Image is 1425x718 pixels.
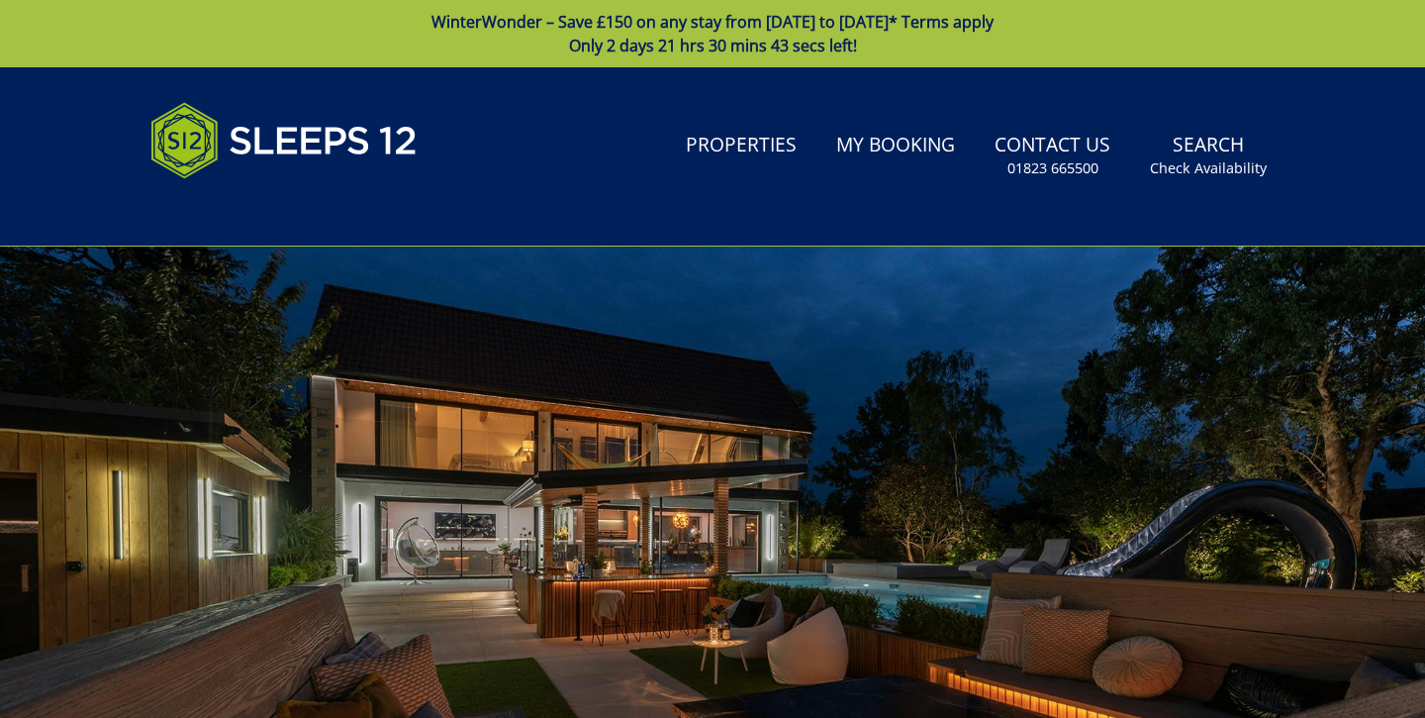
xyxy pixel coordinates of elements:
small: Check Availability [1150,158,1267,178]
small: 01823 665500 [1007,158,1098,178]
img: Sleeps 12 [150,91,418,190]
span: Only 2 days 21 hrs 30 mins 43 secs left! [569,35,857,56]
a: Properties [678,124,805,168]
a: SearchCheck Availability [1142,124,1275,188]
a: Contact Us01823 665500 [987,124,1118,188]
iframe: Customer reviews powered by Trustpilot [141,202,348,219]
a: My Booking [828,124,963,168]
